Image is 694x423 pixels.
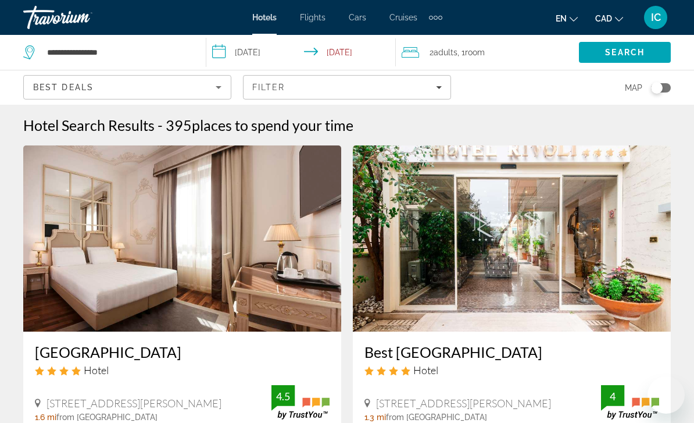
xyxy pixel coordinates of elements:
div: 4.5 [271,389,295,403]
span: IC [651,12,661,23]
button: Change currency [595,10,623,27]
div: 4 star Hotel [35,364,330,376]
span: CAD [595,14,612,23]
h2: 395 [166,116,353,134]
input: Search hotel destination [46,44,188,61]
span: Filter [252,83,285,92]
span: [STREET_ADDRESS][PERSON_NAME] [376,397,551,410]
button: Extra navigation items [429,8,442,27]
h1: Hotel Search Results [23,116,155,134]
span: 2 [430,44,457,61]
div: 4 star Hotel [364,364,659,376]
button: User Menu [641,5,671,30]
span: Room [465,48,485,57]
button: Change language [556,10,578,27]
div: 4 [601,389,624,403]
button: Toggle map [642,83,671,93]
span: Best Deals [33,83,94,92]
button: Select check in and out date [206,35,395,70]
span: , 1 [457,44,485,61]
img: Best Western Hotel Rivoli [353,145,671,332]
span: en [556,14,567,23]
a: Travorium [23,2,139,33]
button: Search [579,42,671,63]
a: Best [GEOGRAPHIC_DATA] [364,343,659,361]
img: TrustYou guest rating badge [271,385,330,420]
button: Travelers: 2 adults, 0 children [396,35,579,70]
span: Hotel [84,364,109,376]
a: Hotels [252,13,277,22]
span: Adults [434,48,457,57]
a: Cars [349,13,366,22]
a: Flights [300,13,325,22]
span: from [GEOGRAPHIC_DATA] [56,413,158,422]
span: places to spend your time [192,116,353,134]
span: [STREET_ADDRESS][PERSON_NAME] [46,397,221,410]
span: 1.6 mi [35,413,56,422]
img: Radisson Blu GHR Hotel Rome [23,145,341,332]
span: 1.3 mi [364,413,386,422]
mat-select: Sort by [33,80,221,94]
a: Cruises [389,13,417,22]
span: Map [625,80,642,96]
a: [GEOGRAPHIC_DATA] [35,343,330,361]
span: - [158,116,163,134]
iframe: Button to launch messaging window [648,376,685,414]
span: Hotel [413,364,438,376]
span: Search [605,48,645,57]
button: Filters [243,75,451,99]
span: from [GEOGRAPHIC_DATA] [386,413,487,422]
img: TrustYou guest rating badge [601,385,659,420]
